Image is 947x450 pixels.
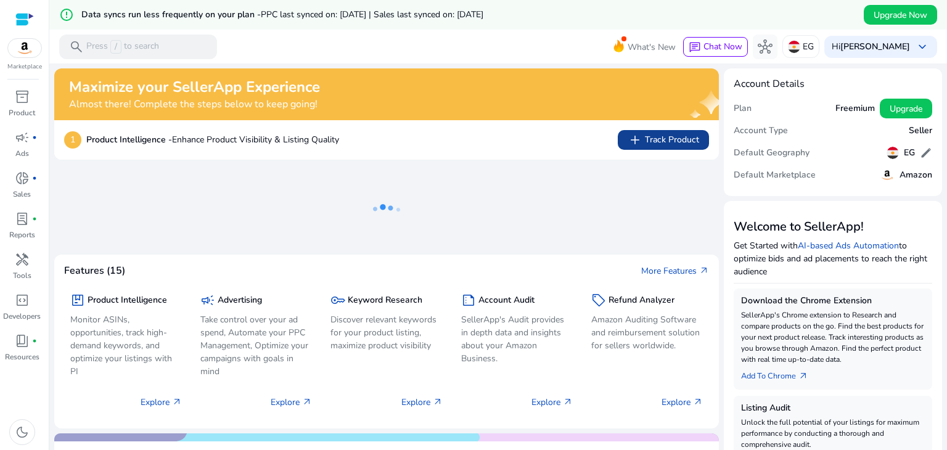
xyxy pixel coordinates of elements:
img: amazon.svg [8,39,41,57]
span: campaign [15,130,30,145]
span: book_4 [15,333,30,348]
h5: Listing Audit [741,403,925,414]
h4: Account Details [734,78,805,90]
p: Explore [271,396,312,409]
a: AI-based Ads Automation [798,240,899,252]
p: Ads [15,148,29,159]
p: Get Started with to optimize bids and ad placements to reach the right audience [734,239,932,278]
h5: Advertising [218,295,262,306]
span: lab_profile [15,211,30,226]
h5: Freemium [835,104,875,114]
p: Resources [5,351,39,362]
span: edit [920,147,932,159]
h5: Data syncs run less frequently on your plan - [81,10,483,20]
span: key [330,293,345,308]
span: What's New [628,36,676,58]
h5: Product Intelligence [88,295,167,306]
span: chat [689,41,701,54]
h4: Features (15) [64,265,125,277]
img: eg.svg [887,147,899,159]
h5: Keyword Research [348,295,422,306]
h5: Account Type [734,126,788,136]
p: Unlock the full potential of your listings for maximum performance by conducting a thorough and c... [741,417,925,450]
h5: Default Marketplace [734,170,816,181]
p: Discover relevant keywords for your product listing, maximize product visibility [330,313,442,352]
h5: Refund Analyzer [609,295,674,306]
p: Tools [13,270,31,281]
span: PPC last synced on: [DATE] | Sales last synced on: [DATE] [261,9,483,20]
p: SellerApp's Chrome extension to Research and compare products on the go. Find the best products f... [741,309,925,365]
button: chatChat Now [683,37,748,57]
h5: Account Audit [478,295,535,306]
span: Chat Now [703,41,742,52]
h5: Default Geography [734,148,810,158]
p: Sales [13,189,31,200]
p: Press to search [86,40,159,54]
b: Product Intelligence - [86,134,172,145]
button: Upgrade Now [864,5,937,25]
h5: Plan [734,104,752,114]
span: keyboard_arrow_down [915,39,930,54]
span: fiber_manual_record [32,176,37,181]
p: EG [803,36,814,57]
h3: Welcome to SellerApp! [734,219,932,234]
h2: Maximize your SellerApp Experience [69,78,320,96]
span: fiber_manual_record [32,135,37,140]
p: Developers [3,311,41,322]
span: search [69,39,84,54]
span: dark_mode [15,425,30,440]
p: Enhance Product Visibility & Listing Quality [86,133,339,146]
span: campaign [200,293,215,308]
span: code_blocks [15,293,30,308]
button: hub [753,35,777,59]
a: More Featuresarrow_outward [641,264,709,277]
span: fiber_manual_record [32,216,37,221]
h5: Seller [909,126,932,136]
p: Explore [662,396,703,409]
p: Monitor ASINs, opportunities, track high-demand keywords, and optimize your listings with PI [70,313,182,378]
span: arrow_outward [302,397,312,407]
p: Amazon Auditing Software and reimbursement solution for sellers worldwide. [591,313,703,352]
p: Marketplace [7,62,42,72]
p: 1 [64,131,81,149]
span: arrow_outward [172,397,182,407]
mat-icon: error_outline [59,7,74,22]
span: arrow_outward [563,397,573,407]
h4: Almost there! Complete the steps below to keep going! [69,99,320,110]
span: inventory_2 [15,89,30,104]
p: Reports [9,229,35,240]
button: Upgrade [880,99,932,118]
button: addTrack Product [618,130,709,150]
span: add [628,133,642,147]
span: summarize [461,293,476,308]
span: fiber_manual_record [32,338,37,343]
p: Explore [401,396,443,409]
p: Explore [141,396,182,409]
img: amazon.svg [880,168,895,182]
p: Product [9,107,35,118]
span: package [70,293,85,308]
h5: Download the Chrome Extension [741,296,925,306]
span: arrow_outward [699,266,709,276]
h5: Amazon [900,170,932,181]
p: Take control over your ad spend, Automate your PPC Management, Optimize your campaigns with goals... [200,313,312,378]
b: [PERSON_NAME] [840,41,910,52]
span: arrow_outward [798,371,808,381]
span: Upgrade [890,102,922,115]
span: donut_small [15,171,30,186]
span: hub [758,39,773,54]
p: SellerApp's Audit provides in depth data and insights about your Amazon Business. [461,313,573,365]
span: Track Product [628,133,699,147]
p: Hi [832,43,910,51]
span: arrow_outward [433,397,443,407]
p: Explore [531,396,573,409]
h5: EG [904,148,915,158]
span: sell [591,293,606,308]
span: arrow_outward [693,397,703,407]
img: eg.svg [788,41,800,53]
span: handyman [15,252,30,267]
a: Add To Chrome [741,365,818,382]
span: Upgrade Now [874,9,927,22]
span: / [110,40,121,54]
